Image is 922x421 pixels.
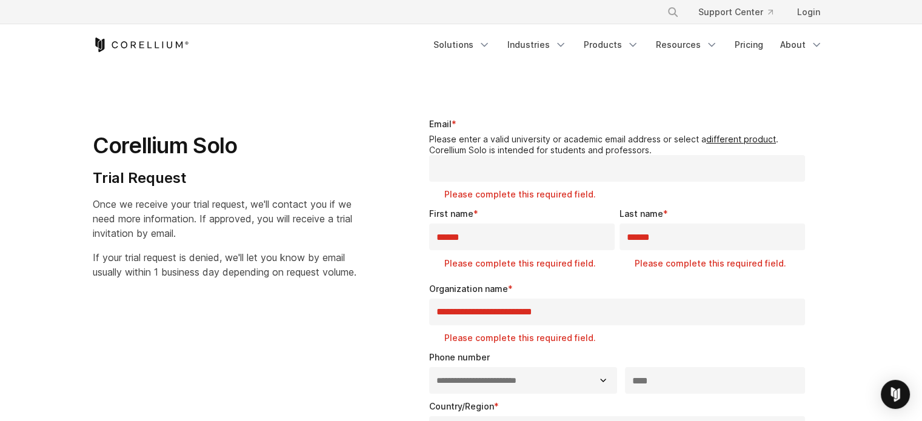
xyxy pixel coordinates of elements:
div: Navigation Menu [426,34,830,56]
a: About [773,34,830,56]
a: Corellium Home [93,38,189,52]
label: Please complete this required field. [444,332,810,344]
label: Please complete this required field. [635,257,810,270]
h4: Trial Request [93,169,356,187]
a: Resources [649,34,725,56]
span: If your trial request is denied, we'll let you know by email usually within 1 business day depend... [93,251,356,278]
a: Solutions [426,34,498,56]
span: First name [429,208,473,219]
span: Organization name [429,283,508,294]
span: Email [429,119,452,129]
a: Login [787,1,830,23]
legend: Please enter a valid university or academic email address or select a . Corellium Solo is intende... [429,134,810,155]
span: Last name [620,208,663,219]
span: Phone number [429,352,490,362]
label: Please complete this required field. [444,257,620,270]
span: Country/Region [429,401,494,411]
button: Search [662,1,684,23]
a: Support Center [689,1,783,23]
a: different product [706,134,776,144]
label: Please complete this required field. [444,188,810,201]
h1: Corellium Solo [93,132,356,159]
a: Pricing [727,34,770,56]
a: Industries [500,34,574,56]
div: Open Intercom Messenger [881,380,910,409]
span: Once we receive your trial request, we'll contact you if we need more information. If approved, y... [93,198,352,239]
a: Products [576,34,646,56]
div: Navigation Menu [652,1,830,23]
